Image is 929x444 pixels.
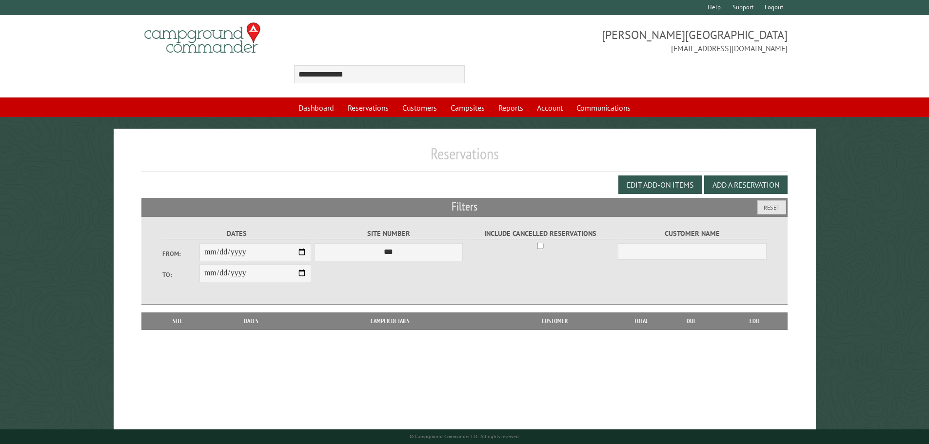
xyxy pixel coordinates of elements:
a: Reports [493,98,529,117]
button: Reset [757,200,786,214]
h2: Filters [141,198,788,216]
a: Campsites [445,98,491,117]
label: Dates [162,228,311,239]
label: From: [162,249,199,258]
label: To: [162,270,199,279]
th: Camper Details [293,312,487,330]
label: Customer Name [618,228,767,239]
button: Add a Reservation [704,175,788,194]
button: Edit Add-on Items [618,175,702,194]
th: Edit [722,312,788,330]
a: Reservations [342,98,395,117]
a: Account [531,98,569,117]
th: Site [146,312,210,330]
small: © Campground Commander LLC. All rights reserved. [410,433,520,440]
label: Include Cancelled Reservations [466,228,615,239]
img: Campground Commander [141,19,263,57]
th: Customer [487,312,622,330]
th: Dates [210,312,293,330]
a: Dashboard [293,98,340,117]
h1: Reservations [141,144,788,171]
a: Communications [571,98,636,117]
th: Total [622,312,661,330]
label: Site Number [314,228,463,239]
a: Customers [396,98,443,117]
th: Due [661,312,722,330]
span: [PERSON_NAME][GEOGRAPHIC_DATA] [EMAIL_ADDRESS][DOMAIN_NAME] [465,27,788,54]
